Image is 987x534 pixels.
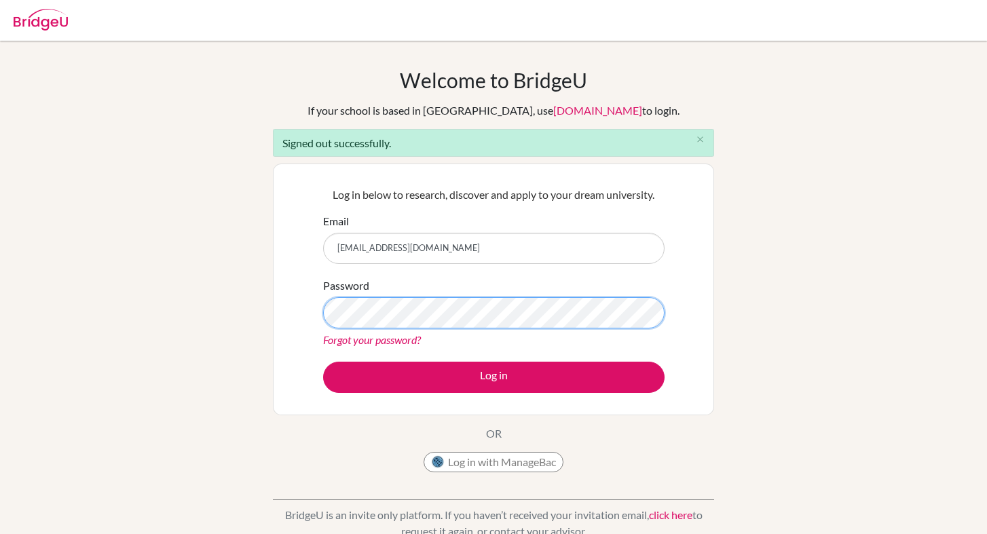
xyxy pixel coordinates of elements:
[323,362,665,393] button: Log in
[273,129,714,157] div: Signed out successfully.
[323,333,421,346] a: Forgot your password?
[486,425,502,442] p: OR
[400,68,587,92] h1: Welcome to BridgeU
[323,187,665,203] p: Log in below to research, discover and apply to your dream university.
[323,278,369,294] label: Password
[649,508,692,521] a: click here
[424,452,563,472] button: Log in with ManageBac
[695,134,705,145] i: close
[323,213,349,229] label: Email
[308,102,679,119] div: If your school is based in [GEOGRAPHIC_DATA], use to login.
[14,9,68,31] img: Bridge-U
[686,130,713,150] button: Close
[553,104,642,117] a: [DOMAIN_NAME]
